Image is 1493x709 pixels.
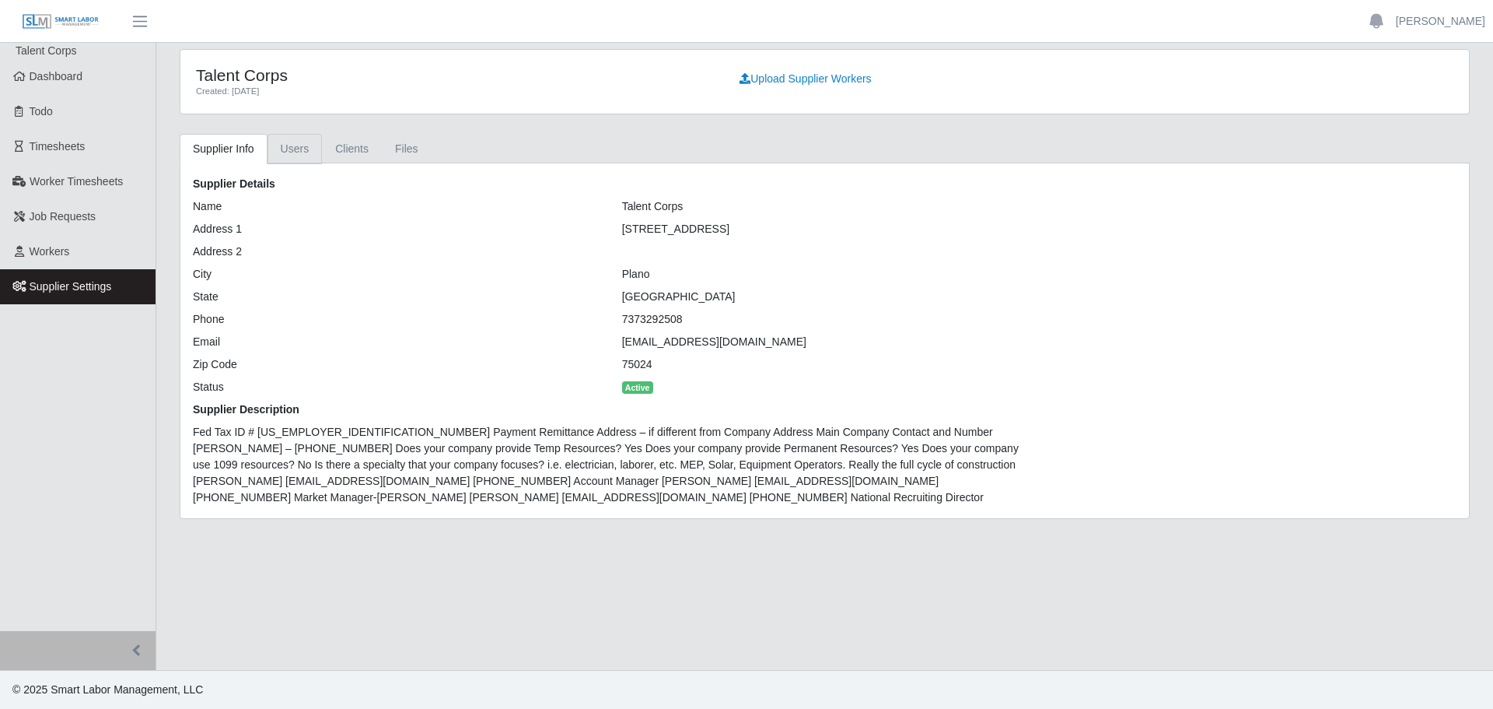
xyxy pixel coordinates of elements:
[30,70,83,82] span: Dashboard
[193,177,275,190] b: Supplier Details
[30,210,96,223] span: Job Requests
[193,403,299,416] b: Supplier Description
[30,175,123,188] span: Worker Timesheets
[30,245,70,258] span: Workers
[12,683,203,696] span: © 2025 Smart Labor Management, LLC
[322,134,382,164] a: Clients
[181,266,610,283] div: City
[610,266,1040,283] div: Plano
[729,65,881,93] a: Upload Supplier Workers
[22,13,100,30] img: SLM Logo
[181,424,1039,506] div: Fed Tax ID # [US_EMPLOYER_IDENTIFICATION_NUMBER] Payment Remittance Address – if different from C...
[16,44,77,57] span: Talent Corps
[610,311,1040,328] div: 7373292508
[181,334,610,350] div: Email
[181,221,610,237] div: Address 1
[610,334,1040,350] div: [EMAIL_ADDRESS][DOMAIN_NAME]
[30,105,53,118] span: Todo
[181,356,610,373] div: Zip Code
[181,198,610,215] div: Name
[181,311,610,328] div: Phone
[181,244,610,260] div: Address 2
[382,134,432,164] a: Files
[1396,13,1485,30] a: [PERSON_NAME]
[196,65,706,85] h4: Talent Corps
[267,134,323,164] a: Users
[196,85,706,98] div: Created: [DATE]
[181,379,610,395] div: Status
[622,381,653,394] span: Active
[181,289,610,305] div: State
[180,134,267,164] a: Supplier Info
[610,198,1040,215] div: Talent Corps
[30,280,112,293] span: Supplier Settings
[610,356,1040,373] div: 75024
[610,289,1040,305] div: [GEOGRAPHIC_DATA]
[610,221,1040,237] div: [STREET_ADDRESS]
[30,140,86,153] span: Timesheets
